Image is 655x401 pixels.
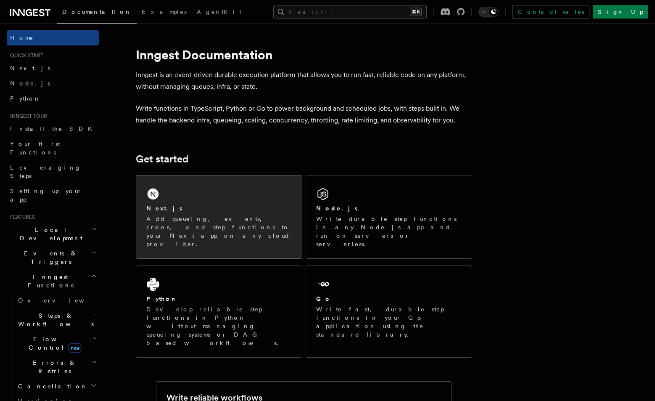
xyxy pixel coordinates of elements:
[306,175,472,259] a: Node.jsWrite durable step functions in any Node.js app and run on servers or serverless.
[593,5,648,19] a: Sign Up
[10,80,50,87] span: Node.js
[478,7,499,17] button: Toggle dark mode
[146,204,182,212] h2: Next.js
[15,382,87,390] span: Cancellation
[197,8,241,15] span: AgentKit
[15,308,99,332] button: Steps & Workflows
[7,226,92,242] span: Local Development
[15,293,99,308] a: Overview
[7,246,99,269] button: Events & Triggers
[7,61,99,76] a: Next.js
[136,69,472,93] p: Inngest is an event-driven durable execution platform that allows you to run fast, reliable code ...
[7,183,99,207] a: Setting up your app
[7,121,99,136] a: Install the SDK
[316,215,462,248] p: Write durable step functions in any Node.js app and run on servers or serverless.
[316,305,462,339] p: Write fast, durable step functions in your Go application using the standard library.
[10,95,41,102] span: Python
[7,160,99,183] a: Leveraging Steps
[10,188,82,203] span: Setting up your app
[15,359,91,375] span: Errors & Retries
[192,3,246,23] a: AgentKit
[10,164,81,179] span: Leveraging Steps
[136,266,302,358] a: PythonDevelop reliable step functions in Python without managing queueing systems or DAG based wo...
[410,8,422,16] kbd: ⌘K
[142,8,187,15] span: Examples
[10,65,50,72] span: Next.js
[136,47,472,62] h1: Inngest Documentation
[316,204,358,212] h2: Node.js
[7,113,47,120] span: Inngest tour
[136,175,302,259] a: Next.jsAdd queueing, events, crons, and step functions to your Next app on any cloud provider.
[68,343,82,353] span: new
[7,30,99,45] a: Home
[7,52,43,59] span: Quick start
[10,34,34,42] span: Home
[7,222,99,246] button: Local Development
[10,125,97,132] span: Install the SDK
[7,76,99,91] a: Node.js
[146,305,292,347] p: Develop reliable step functions in Python without managing queueing systems or DAG based workflows.
[146,215,292,248] p: Add queueing, events, crons, and step functions to your Next app on any cloud provider.
[512,5,589,19] a: Contact sales
[15,355,99,379] button: Errors & Retries
[316,295,331,303] h2: Go
[15,332,99,355] button: Flow Controlnew
[62,8,132,15] span: Documentation
[18,297,105,304] span: Overview
[7,214,35,220] span: Features
[7,269,99,293] button: Inngest Functions
[146,295,177,303] h2: Python
[7,249,92,266] span: Events & Triggers
[7,136,99,160] a: Your first Functions
[15,335,92,352] span: Flow Control
[7,273,91,289] span: Inngest Functions
[137,3,192,23] a: Examples
[306,266,472,358] a: GoWrite fast, durable step functions in your Go application using the standard library.
[57,3,137,24] a: Documentation
[136,103,472,126] p: Write functions in TypeScript, Python or Go to power background and scheduled jobs, with steps bu...
[15,311,94,328] span: Steps & Workflows
[10,141,60,156] span: Your first Functions
[273,5,427,19] button: Search...⌘K
[7,91,99,106] a: Python
[136,153,188,165] a: Get started
[15,379,99,394] button: Cancellation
